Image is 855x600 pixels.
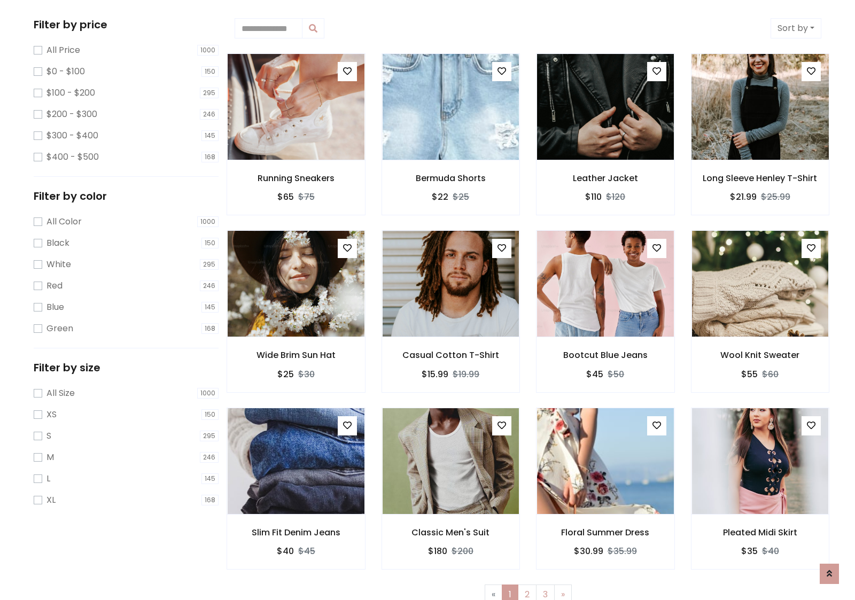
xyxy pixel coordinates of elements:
[46,301,64,314] label: Blue
[277,369,294,379] h6: $25
[608,545,637,557] del: $35.99
[691,527,829,537] h6: Pleated Midi Skirt
[201,66,219,77] span: 150
[46,322,73,335] label: Green
[574,546,603,556] h6: $30.99
[762,545,779,557] del: $40
[452,545,473,557] del: $200
[277,192,294,202] h6: $65
[201,130,219,141] span: 145
[46,44,80,57] label: All Price
[46,408,57,421] label: XS
[691,173,829,183] h6: Long Sleeve Henley T-Shirt
[227,350,365,360] h6: Wide Brim Sun Hat
[277,546,294,556] h6: $40
[34,18,219,31] h5: Filter by price
[201,473,219,484] span: 145
[46,258,71,271] label: White
[585,192,602,202] h6: $110
[741,546,758,556] h6: $35
[200,109,219,120] span: 246
[382,527,520,537] h6: Classic Men's Suit
[197,45,219,56] span: 1000
[46,451,54,464] label: M
[382,350,520,360] h6: Casual Cotton T-Shirt
[298,191,315,203] del: $75
[761,191,790,203] del: $25.99
[201,409,219,420] span: 150
[730,192,757,202] h6: $21.99
[46,215,82,228] label: All Color
[46,108,97,121] label: $200 - $300
[537,350,674,360] h6: Bootcut Blue Jeans
[197,216,219,227] span: 1000
[46,129,98,142] label: $300 - $400
[46,65,85,78] label: $0 - $100
[46,279,63,292] label: Red
[201,152,219,162] span: 168
[46,237,69,250] label: Black
[537,527,674,537] h6: Floral Summer Dress
[762,368,779,380] del: $60
[227,527,365,537] h6: Slim Fit Denim Jeans
[46,387,75,400] label: All Size
[771,18,821,38] button: Sort by
[201,495,219,505] span: 168
[432,192,448,202] h6: $22
[453,191,469,203] del: $25
[298,545,315,557] del: $45
[453,368,479,380] del: $19.99
[382,173,520,183] h6: Bermuda Shorts
[46,430,51,442] label: S
[741,369,758,379] h6: $55
[46,151,99,163] label: $400 - $500
[586,369,603,379] h6: $45
[227,173,365,183] h6: Running Sneakers
[34,361,219,374] h5: Filter by size
[608,368,624,380] del: $50
[46,472,50,485] label: L
[46,494,56,507] label: XL
[606,191,625,203] del: $120
[46,87,95,99] label: $100 - $200
[200,452,219,463] span: 246
[200,259,219,270] span: 295
[537,173,674,183] h6: Leather Jacket
[691,350,829,360] h6: Wool Knit Sweater
[200,88,219,98] span: 295
[201,302,219,313] span: 145
[201,323,219,334] span: 168
[428,546,447,556] h6: $180
[201,238,219,248] span: 150
[197,388,219,399] span: 1000
[34,190,219,202] h5: Filter by color
[298,368,315,380] del: $30
[422,369,448,379] h6: $15.99
[200,280,219,291] span: 246
[200,431,219,441] span: 295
